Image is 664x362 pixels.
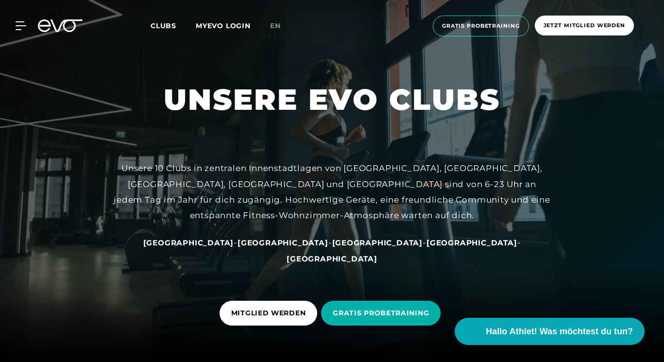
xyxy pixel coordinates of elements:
[143,238,234,247] a: [GEOGRAPHIC_DATA]
[164,81,500,119] h1: UNSERE EVO CLUBS
[333,308,429,318] span: GRATIS PROBETRAINING
[270,20,292,32] a: en
[151,21,176,30] span: Clubs
[270,21,281,30] span: en
[287,254,377,263] a: [GEOGRAPHIC_DATA]
[114,160,551,223] div: Unsere 10 Clubs in zentralen Innenstadtlagen von [GEOGRAPHIC_DATA], [GEOGRAPHIC_DATA], [GEOGRAPHI...
[196,21,251,30] a: MYEVO LOGIN
[332,238,423,247] a: [GEOGRAPHIC_DATA]
[486,325,633,338] span: Hallo Athlet! Was möchtest du tun?
[442,22,520,30] span: Gratis Probetraining
[231,308,306,318] span: MITGLIED WERDEN
[321,293,444,333] a: GRATIS PROBETRAINING
[220,293,322,333] a: MITGLIED WERDEN
[151,21,196,30] a: Clubs
[544,21,625,30] span: Jetzt Mitglied werden
[426,238,517,247] a: [GEOGRAPHIC_DATA]
[114,235,551,266] div: - - - -
[455,318,645,345] button: Hallo Athlet! Was möchtest du tun?
[238,238,328,247] a: [GEOGRAPHIC_DATA]
[532,16,637,36] a: Jetzt Mitglied werden
[430,16,532,36] a: Gratis Probetraining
